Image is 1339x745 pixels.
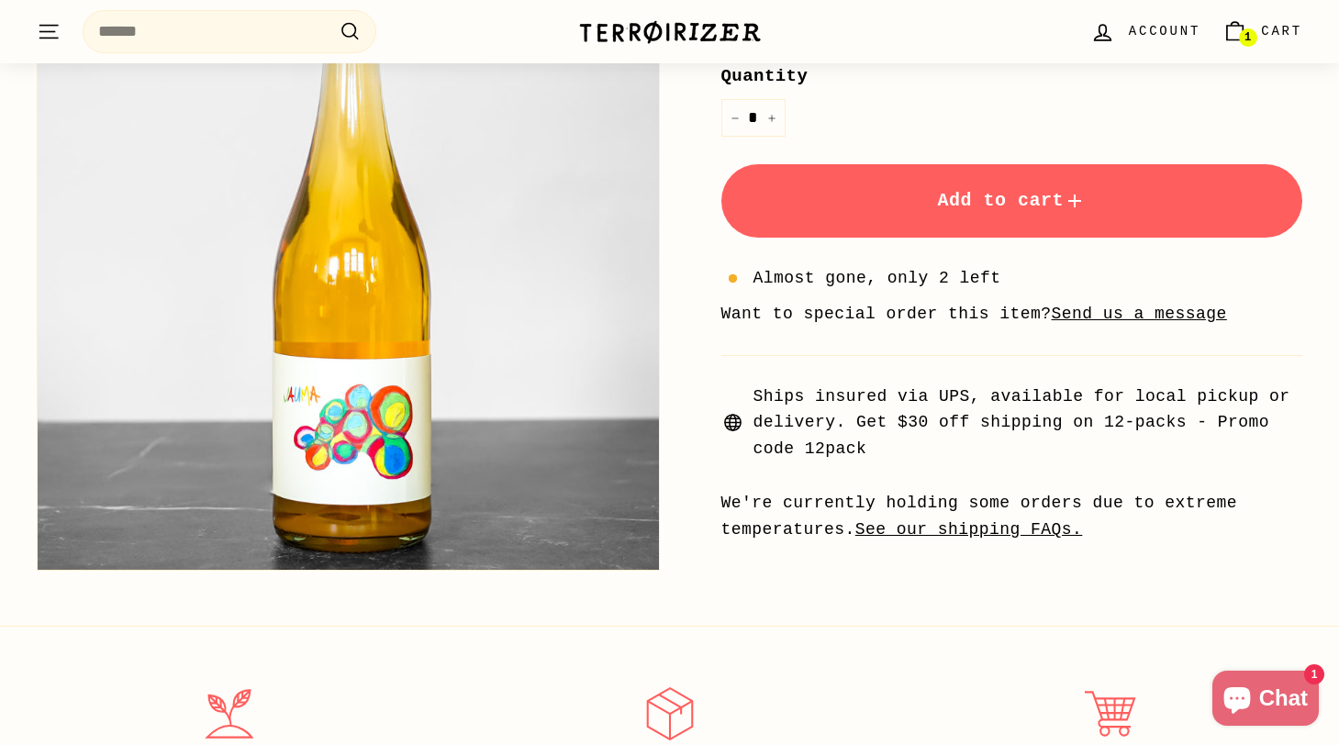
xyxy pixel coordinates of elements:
[1261,21,1302,41] span: Cart
[1079,5,1211,59] a: Account
[1052,305,1227,323] a: Send us a message
[758,99,786,137] button: Increase item quantity by one
[753,384,1303,462] span: Ships insured via UPS, available for local pickup or delivery. Get $30 off shipping on 12-packs -...
[1244,31,1251,44] span: 1
[721,490,1303,543] div: We're currently holding some orders due to extreme temperatures.
[721,301,1303,328] li: Want to special order this item?
[1207,671,1324,730] inbox-online-store-chat: Shopify online store chat
[937,190,1086,211] span: Add to cart
[721,99,786,137] input: quantity
[753,265,1001,292] span: Almost gone, only 2 left
[1211,5,1313,59] a: Cart
[721,99,749,137] button: Reduce item quantity by one
[721,164,1303,238] button: Add to cart
[721,62,1303,90] label: Quantity
[855,520,1083,539] a: See our shipping FAQs.
[1129,21,1200,41] span: Account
